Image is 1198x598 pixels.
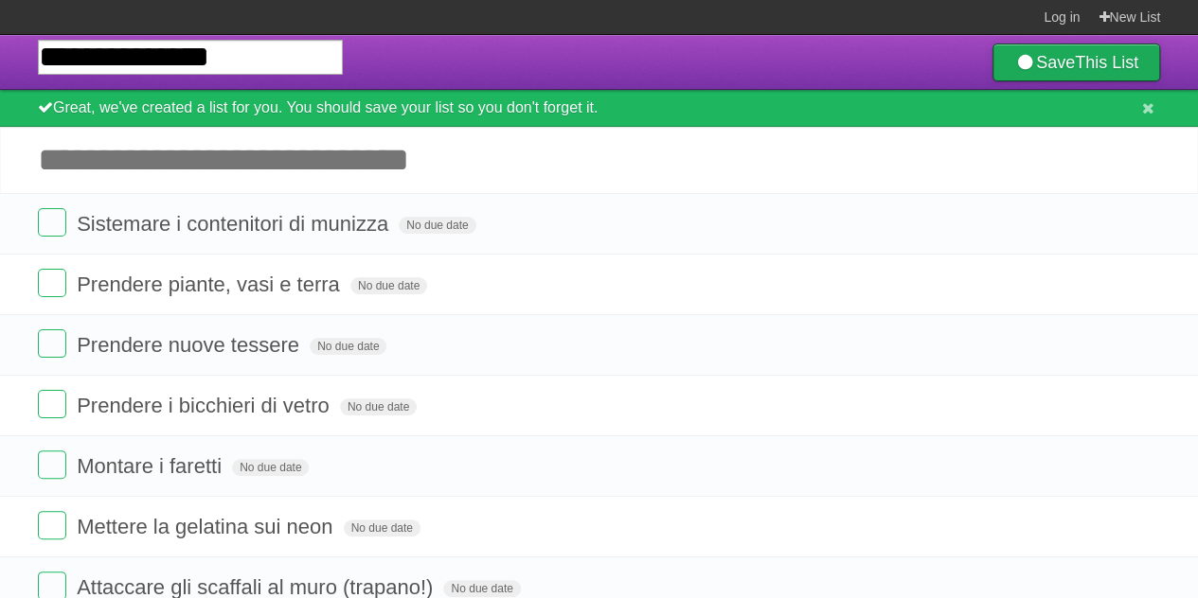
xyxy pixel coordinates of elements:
[77,394,334,417] span: Prendere i bicchieri di vetro
[443,580,520,597] span: No due date
[77,515,337,538] span: Mettere la gelatina sui neon
[38,329,66,358] label: Done
[77,333,304,357] span: Prendere nuove tessere
[38,269,66,297] label: Done
[77,212,393,236] span: Sistemare i contenitori di munizza
[340,398,417,415] span: No due date
[77,454,226,478] span: Montare i faretti
[992,44,1160,81] a: SaveThis List
[38,208,66,237] label: Done
[1075,53,1138,72] b: This List
[38,390,66,418] label: Done
[350,277,427,294] span: No due date
[77,273,345,296] span: Prendere piante, vasi e terra
[38,511,66,539] label: Done
[232,459,309,476] span: No due date
[344,519,420,536] span: No due date
[310,338,386,355] span: No due date
[38,450,66,479] label: Done
[399,217,475,234] span: No due date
